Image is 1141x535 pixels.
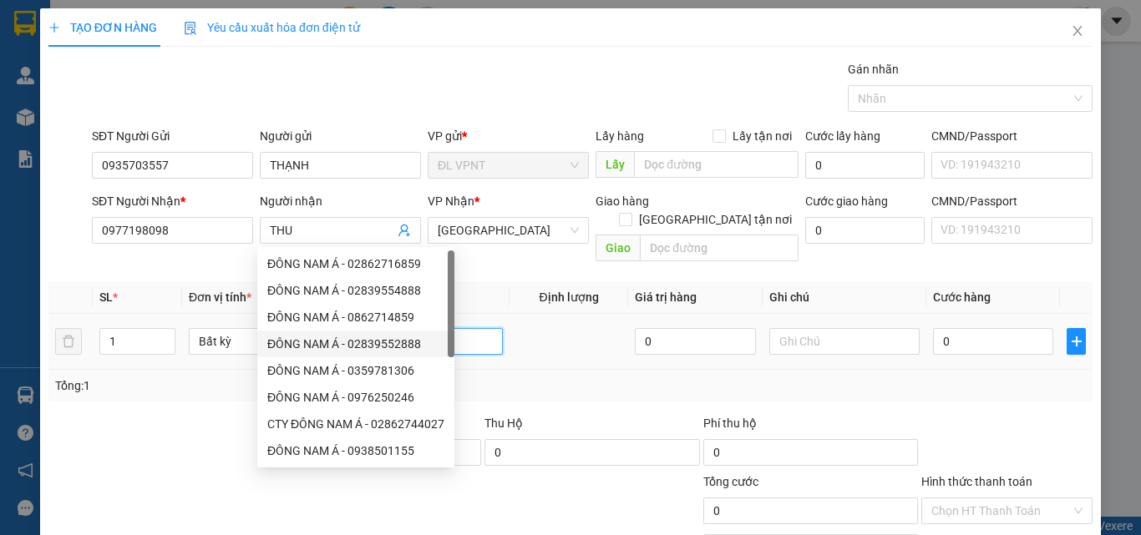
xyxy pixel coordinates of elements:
[257,357,454,384] div: ĐÔNG NAM Á - 0359781306
[257,250,454,277] div: ĐÔNG NAM Á - 02862716859
[726,127,799,145] span: Lấy tận nơi
[140,63,230,77] b: [DOMAIN_NAME]
[140,79,230,100] li: (c) 2017
[55,328,82,355] button: delete
[21,108,87,215] b: Phúc An Express
[257,411,454,437] div: CTY ĐÔNG NAM Á - 02862744027
[257,304,454,331] div: ĐÔNG NAM Á - 0862714859
[428,194,474,208] span: VP Nhận
[92,127,253,145] div: SĐT Người Gửi
[596,235,640,261] span: Giao
[103,24,165,103] b: Gửi khách hàng
[257,437,454,464] div: ĐÔNG NAM Á - 0938501155
[184,22,197,35] img: icon
[640,235,799,261] input: Dọc đường
[260,192,421,210] div: Người nhận
[267,388,444,406] div: ĐÔNG NAM Á - 0976250246
[921,475,1032,488] label: Hình thức thanh toán
[184,21,360,34] span: Yêu cầu xuất hóa đơn điện tử
[703,475,758,488] span: Tổng cước
[539,290,598,304] span: Định lượng
[21,21,104,104] img: logo.jpg
[805,129,880,143] label: Cước lấy hàng
[267,361,444,380] div: ĐÔNG NAM Á - 0359781306
[805,217,925,244] input: Cước giao hàng
[267,335,444,353] div: ĐÔNG NAM Á - 02839552888
[267,255,444,273] div: ĐÔNG NAM Á - 02862716859
[703,414,918,439] div: Phí thu hộ
[260,127,421,145] div: Người gửi
[55,376,442,395] div: Tổng: 1
[1067,335,1085,348] span: plus
[181,21,221,61] img: logo.jpg
[99,290,113,304] span: SL
[596,129,644,143] span: Lấy hàng
[1067,328,1086,355] button: plus
[189,290,251,304] span: Đơn vị tính
[596,194,649,208] span: Giao hàng
[1054,8,1101,55] button: Close
[635,328,755,355] input: 0
[931,192,1093,210] div: CMND/Passport
[634,151,799,178] input: Dọc đường
[933,290,991,304] span: Cước hàng
[596,151,634,178] span: Lấy
[398,224,411,237] span: user-add
[805,194,888,208] label: Cước giao hàng
[428,127,589,145] div: VP gửi
[769,328,920,355] input: Ghi Chú
[92,192,253,210] div: SĐT Người Nhận
[267,442,444,460] div: ĐÔNG NAM Á - 0938501155
[267,415,444,433] div: CTY ĐÔNG NAM Á - 02862744027
[484,416,523,430] span: Thu Hộ
[438,153,579,178] span: ĐL VPNT
[1071,24,1084,38] span: close
[48,21,157,34] span: TẠO ĐƠN HÀNG
[931,127,1093,145] div: CMND/Passport
[763,281,926,314] th: Ghi chú
[438,218,579,243] span: ĐL Quận 1
[48,22,60,33] span: plus
[635,290,697,304] span: Giá trị hàng
[257,277,454,304] div: ĐÔNG NAM Á - 02839554888
[199,329,329,354] span: Bất kỳ
[848,63,899,76] label: Gán nhãn
[257,384,454,411] div: ĐÔNG NAM Á - 0976250246
[267,308,444,326] div: ĐÔNG NAM Á - 0862714859
[267,281,444,300] div: ĐÔNG NAM Á - 02839554888
[632,210,799,229] span: [GEOGRAPHIC_DATA] tận nơi
[805,152,925,179] input: Cước lấy hàng
[257,331,454,357] div: ĐÔNG NAM Á - 02839552888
